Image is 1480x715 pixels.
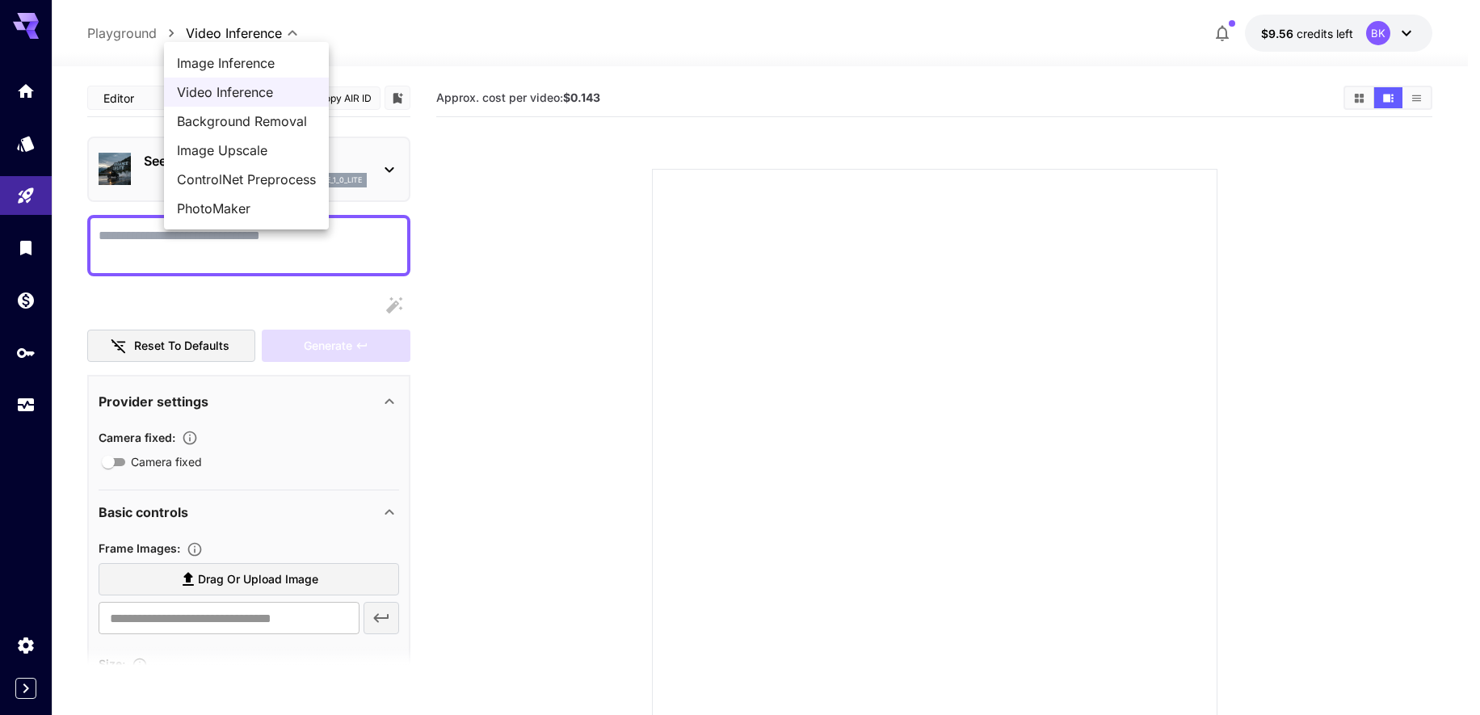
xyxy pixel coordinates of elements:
[177,199,316,218] span: PhotoMaker
[177,111,316,131] span: Background Removal
[177,53,316,73] span: Image Inference
[177,170,316,189] span: ControlNet Preprocess
[177,141,316,160] span: Image Upscale
[177,82,316,102] span: Video Inference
